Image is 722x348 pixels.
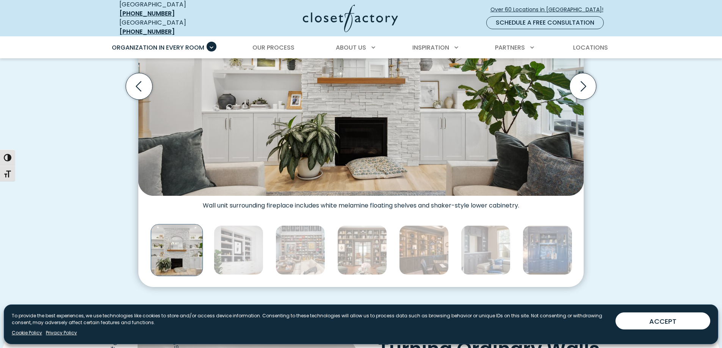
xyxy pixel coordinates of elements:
[337,225,387,275] img: Grand library wall with built-in bookshelves and rolling ladder
[12,312,609,326] p: To provide the best experiences, we use technologies like cookies to store and/or access device i...
[46,329,77,336] a: Privacy Policy
[252,43,294,52] span: Our Process
[151,224,203,276] img: Symmetrical white wall unit with floating shelves and cabinetry flanking a stacked stone fireplace
[214,225,263,275] img: Contemporary built-in with white shelving and black backing and marble countertop
[573,43,608,52] span: Locations
[119,18,229,36] div: [GEOGRAPHIC_DATA]
[336,43,366,52] span: About Us
[490,3,610,16] a: Over 60 Locations in [GEOGRAPHIC_DATA]!
[119,9,175,18] a: [PHONE_NUMBER]
[303,5,398,32] img: Closet Factory Logo
[12,329,42,336] a: Cookie Policy
[123,70,155,103] button: Previous slide
[616,312,710,329] button: ACCEPT
[399,225,449,275] img: Custom wood wall unit with built-in lighting, open display shelving, and lower closed cabinetry
[119,27,175,36] a: [PHONE_NUMBER]
[412,43,449,52] span: Inspiration
[495,43,525,52] span: Partners
[112,43,204,52] span: Organization in Every Room
[486,16,604,29] a: Schedule a Free Consultation
[490,6,609,14] span: Over 60 Locations in [GEOGRAPHIC_DATA]!
[523,225,572,275] img: Elegant navy blue built-in cabinetry with glass doors and open shelving
[138,196,584,209] figcaption: Wall unit surrounding fireplace includes white melamine floating shelves and shaker-style lower c...
[276,225,325,275] img: Modern wall-to-wall shelving with grid layout and integrated art display
[461,225,511,275] img: Dark wood built-in cabinetry with upper and lower storage
[567,70,599,103] button: Next slide
[106,37,616,58] nav: Primary Menu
